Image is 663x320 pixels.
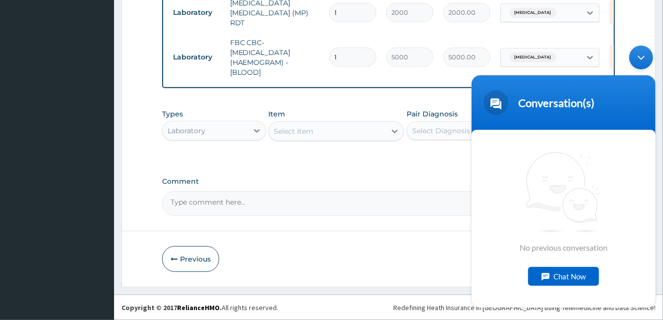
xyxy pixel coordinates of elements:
[168,48,225,66] td: Laboratory
[268,109,285,119] label: Item
[407,109,458,119] label: Pair Diagnosis
[162,177,615,186] label: Comment
[168,3,225,22] td: Laboratory
[274,126,313,136] div: Select Item
[162,110,183,118] label: Types
[467,41,661,313] iframe: SalesIQ Chatwindow
[177,303,220,312] a: RelianceHMO
[412,126,470,136] div: Select Diagnosis
[510,8,556,18] span: [MEDICAL_DATA]
[121,303,222,312] strong: Copyright © 2017 .
[162,246,219,272] button: Previous
[114,295,663,320] footer: All rights reserved.
[168,126,205,136] div: Laboratory
[393,303,656,313] div: Redefining Heath Insurance in [GEOGRAPHIC_DATA] using Telemedicine and Data Science!
[225,33,324,82] td: FBC CBC-[MEDICAL_DATA] (HAEMOGRAM) - [BLOOD]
